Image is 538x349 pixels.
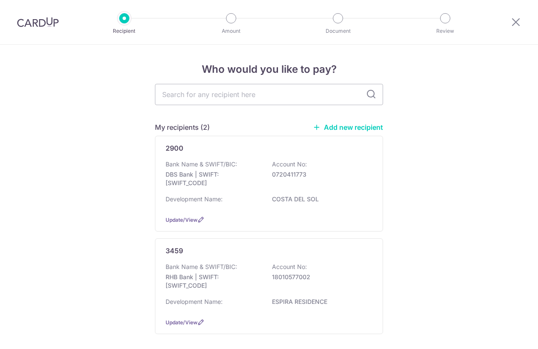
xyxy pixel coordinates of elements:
a: Update/View [166,217,197,223]
p: Document [306,27,369,35]
p: 2900 [166,143,183,153]
p: Development Name: [166,298,223,306]
p: DBS Bank | SWIFT: [SWIFT_CODE] [166,170,261,187]
input: Search for any recipient here [155,84,383,105]
h5: My recipients (2) [155,122,210,132]
p: Account No: [272,263,307,271]
p: Amount [200,27,263,35]
p: 18010577002 [272,273,367,281]
p: Bank Name & SWIFT/BIC: [166,263,237,271]
a: Add new recipient [313,123,383,132]
p: RHB Bank | SWIFT: [SWIFT_CODE] [166,273,261,290]
h4: Who would you like to pay? [155,62,383,77]
a: Update/View [166,319,197,326]
p: 0720411773 [272,170,367,179]
p: ESPIRA RESIDENCE [272,298,367,306]
p: Recipient [93,27,156,35]
p: Account No: [272,160,307,169]
p: Bank Name & SWIFT/BIC: [166,160,237,169]
img: CardUp [17,17,59,27]
p: Development Name: [166,195,223,203]
p: 3459 [166,246,183,256]
p: Review [414,27,477,35]
p: COSTA DEL SOL [272,195,367,203]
